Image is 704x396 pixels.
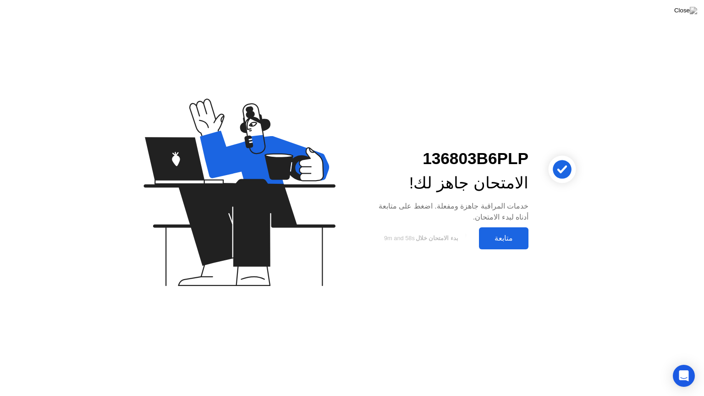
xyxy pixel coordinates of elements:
img: Close [674,7,697,14]
span: 9m and 58s [384,235,415,242]
div: 136803B6PLP [367,147,528,171]
div: متابعة [482,234,526,242]
button: متابعة [479,227,528,249]
button: بدء الامتحان خلال9m and 58s [367,230,474,247]
div: خدمات المراقبة جاهزة ومفعلة. اضغط على متابعة أدناه لبدء الامتحان. [367,201,528,223]
div: Open Intercom Messenger [673,365,695,387]
div: الامتحان جاهز لك! [367,171,528,195]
